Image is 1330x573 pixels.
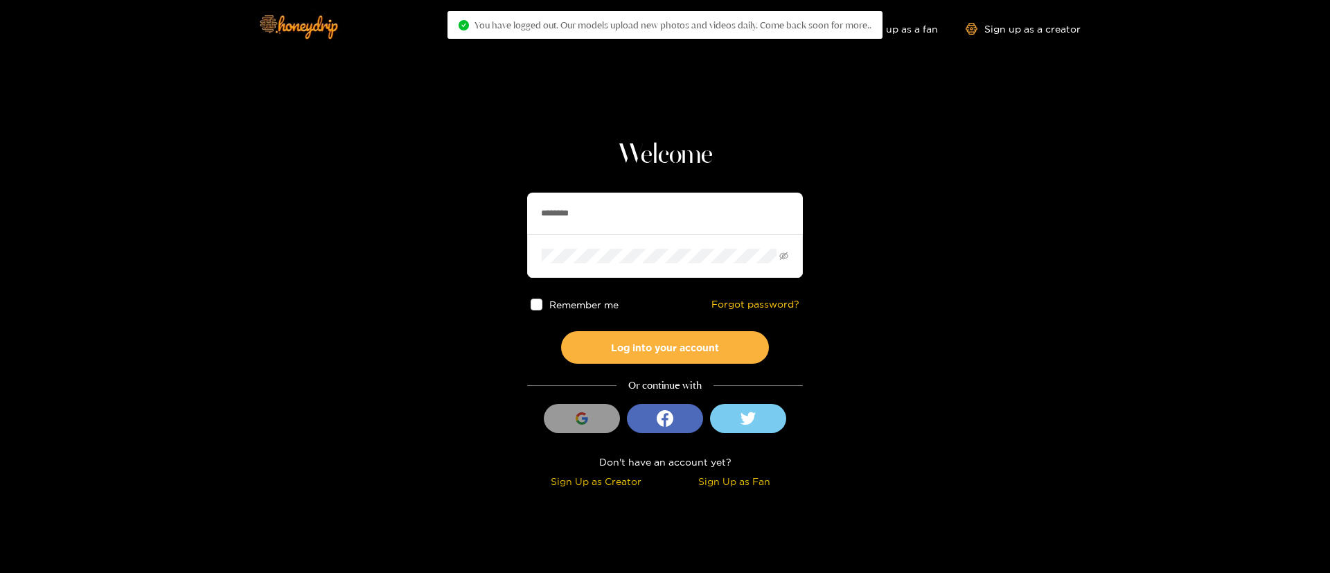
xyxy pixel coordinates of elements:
div: Or continue with [527,378,803,394]
div: Don't have an account yet? [527,454,803,470]
a: Sign up as a creator [966,23,1081,35]
span: You have logged out. Our models upload new photos and videos daily. Come back soon for more.. [475,19,871,30]
button: Log into your account [561,331,769,364]
div: Sign Up as Creator [531,473,662,489]
span: eye-invisible [779,252,788,261]
span: Remember me [549,299,619,310]
div: Sign Up as Fan [668,473,799,489]
span: check-circle [459,20,469,30]
a: Forgot password? [711,299,799,310]
h1: Welcome [527,139,803,172]
a: Sign up as a fan [843,23,938,35]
